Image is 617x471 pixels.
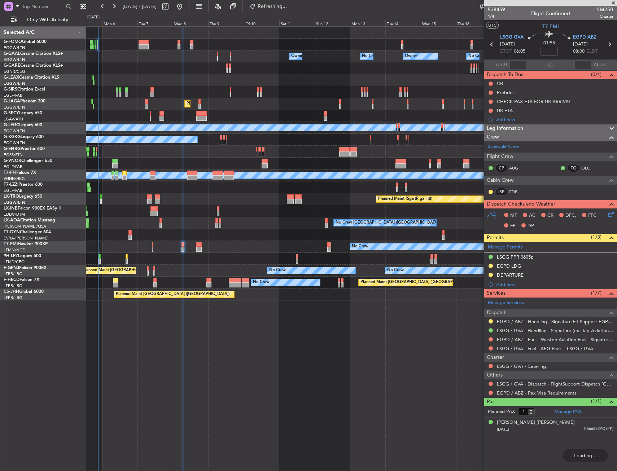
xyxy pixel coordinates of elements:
[87,14,100,21] div: [DATE]
[4,159,52,163] a: G-VNORChallenger 650
[360,277,474,288] div: Planned Maint [GEOGRAPHIC_DATA] ([GEOGRAPHIC_DATA])
[497,327,613,334] a: LSGG / GVA - Handling - Signature (ex. Tag Aviation) LSGG / GVA
[594,61,605,69] span: ALDT
[488,143,519,150] a: Schedule Crew
[497,427,509,432] span: [DATE]
[487,234,504,242] span: Permits
[4,171,16,175] span: T7-FFI
[487,309,507,317] span: Dispatch
[497,272,524,278] div: DEPARTURE
[385,20,421,26] div: Tue 14
[514,48,525,55] span: 06:05
[102,20,137,26] div: Mon 6
[487,200,555,208] span: Dispatch Checks and Weather
[173,20,208,26] div: Wed 8
[456,20,491,26] div: Thu 16
[497,80,503,87] div: CB
[497,336,613,343] a: EGPD / ABZ - Fuel - Weston Aviation Fuel - Signature - EGPD / ABZ
[315,20,350,26] div: Sun 12
[497,381,613,387] a: LSGG / GVA - Dispatch - FlightSupport Dispatch [GEOGRAPHIC_DATA]
[497,254,533,260] div: LSGG PPR 0605z
[4,75,19,80] span: G-LEAX
[581,165,598,171] a: OLC
[4,45,25,50] a: EGGW/LTN
[4,159,21,163] span: G-VNOR
[487,133,499,141] span: Crew
[4,218,55,223] a: LX-AOACitation Mustang
[497,390,577,396] a: EGPD / ABZ - Pax Visa Requirements
[496,116,613,123] div: Add new
[543,40,555,47] span: 01:55
[4,87,45,92] a: G-SIRSCitation Excel
[487,289,506,298] span: Services
[4,135,21,139] span: G-KGKG
[573,41,588,48] span: [DATE]
[253,277,270,288] div: No Crew
[495,188,507,196] div: ISP
[594,6,613,13] span: LSM25B
[4,271,22,277] a: LFPB/LBG
[542,23,559,30] span: T7-EMI
[586,48,598,55] span: ELDT
[244,20,279,26] div: Fri 10
[500,34,524,41] span: LSGG GVA
[4,164,22,170] a: EGLF/FAB
[362,51,378,62] div: No Crew
[488,408,515,415] label: Planned PAX
[497,363,546,369] a: LSGG / GVA - Catering
[487,153,513,161] span: Flight Crew
[4,128,25,134] a: EGGW/LTN
[488,299,524,307] a: Manage Services
[510,212,517,219] span: MF
[4,200,25,205] a: EGGW/LTN
[4,194,42,199] a: LX-TROLegacy 650
[487,124,523,133] span: Leg Information
[4,69,25,74] a: EGNR/CEG
[4,63,20,68] span: G-GARE
[4,111,19,115] span: G-SPCY
[4,93,22,98] a: EGLF/FAB
[4,147,45,151] a: G-ENRGPraetor 600
[4,63,63,68] a: G-GARECessna Citation XLS+
[565,212,576,219] span: DFC,
[378,194,432,204] div: Planned Maint Riga (Riga Intl)
[591,233,601,241] span: (1/3)
[4,147,21,151] span: G-ENRG
[4,152,23,158] a: EGSS/STN
[123,3,157,10] span: [DATE] - [DATE]
[487,371,503,379] span: Others
[594,13,613,19] span: Charter
[488,6,505,13] span: 538459
[4,212,25,217] a: EDLW/DTM
[4,99,45,104] a: G-JAGAPhenom 300
[137,20,173,26] div: Tue 7
[510,223,516,230] span: FP
[486,22,499,28] button: UTC
[4,242,48,246] a: T7-EMIHawker 900XP
[509,189,525,195] a: FDB
[4,283,22,289] a: LFPB/LBG
[4,140,25,146] a: EGGW/LTN
[573,48,585,55] span: 08:00
[4,176,25,181] a: VHHH/HKG
[8,14,78,26] button: Only With Activity
[509,61,527,69] input: --:--
[421,20,456,26] div: Wed 15
[4,218,20,223] span: LX-AOA
[500,41,515,48] span: [DATE]
[4,75,59,80] a: G-LEAXCessna Citation XLS
[497,107,513,114] div: UK ETA
[352,241,368,252] div: No Crew
[4,52,63,56] a: G-GAALCessna Citation XLS+
[4,40,22,44] span: G-FOMO
[497,318,613,325] a: EGPD / ABZ - Handling - Signature Flt Support EGPD / ABZ
[4,236,48,241] a: EVRA/[PERSON_NAME]
[487,398,495,406] span: Pax
[487,353,504,362] span: Charter
[4,266,19,270] span: F-GPNJ
[22,1,64,12] input: Trip Number
[531,10,570,17] div: Flight Confirmed
[4,278,19,282] span: F-HECD
[487,71,523,79] span: Dispatch To-Dos
[4,182,18,187] span: T7-LZZI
